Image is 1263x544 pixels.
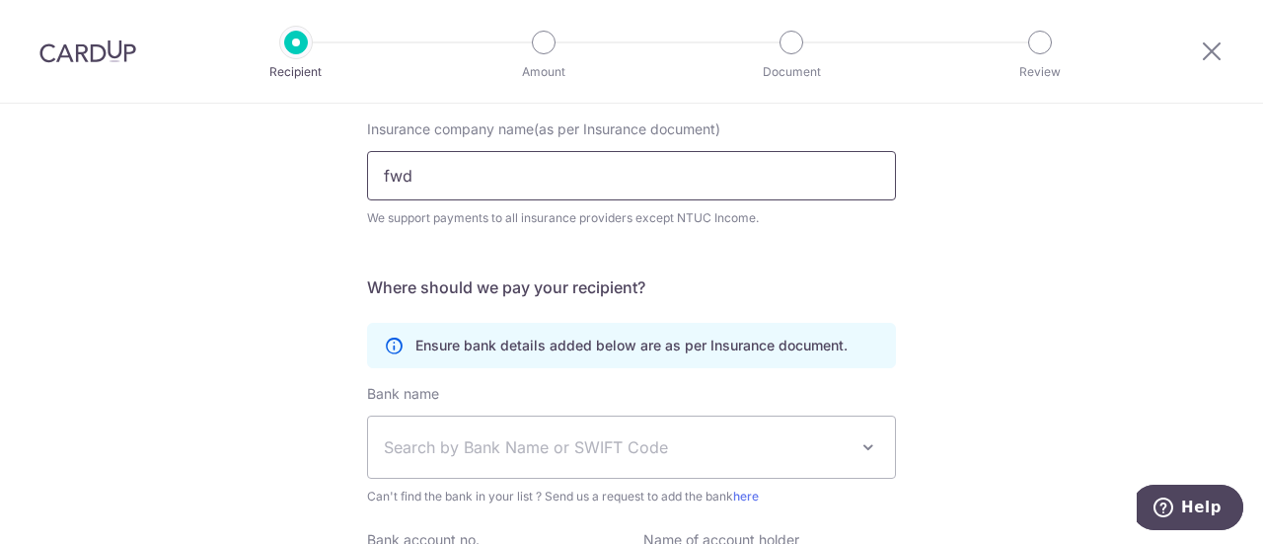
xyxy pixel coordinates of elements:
[718,62,864,82] p: Document
[44,14,85,32] span: Help
[967,62,1113,82] p: Review
[415,336,848,355] p: Ensure bank details added below are as per Insurance document.
[471,62,617,82] p: Amount
[367,120,720,137] span: Insurance company name(as per Insurance document)
[39,39,136,63] img: CardUp
[223,62,369,82] p: Recipient
[384,435,848,459] span: Search by Bank Name or SWIFT Code
[367,487,896,506] span: Can't find the bank in your list ? Send us a request to add the bank
[367,208,896,228] div: We support payments to all insurance providers except NTUC Income.
[367,384,439,404] label: Bank name
[1137,485,1243,534] iframe: Opens a widget where you can find more information
[733,489,759,504] a: here
[367,275,896,299] h5: Where should we pay your recipient?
